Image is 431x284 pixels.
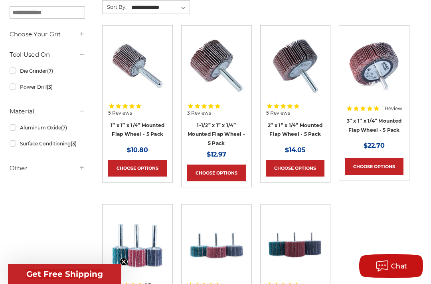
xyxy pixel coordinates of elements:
h5: Other [10,163,85,173]
h5: Tool Used On [10,50,85,60]
span: (3) [47,84,53,90]
img: 1” x 1” x 1/4” Mounted Flap Wheel - 5 Pack [108,36,167,95]
h5: Choose Your Grit [10,30,85,39]
a: Die Grinder [10,64,85,78]
a: Choose Options [345,158,403,175]
img: Mounted flap wheel with 1/4" Shank [345,36,403,95]
a: Choose Options [187,165,246,181]
a: 1” x 1” x 1/4” Mounted Flap Wheel - 5 Pack [108,31,167,108]
span: 1 Review [382,106,402,111]
a: 1-1/2” x 1” x 1/4” Mounted Flap Wheel - 5 Pack [188,122,245,146]
span: (3) [71,141,77,147]
span: Get Free Shipping [26,269,103,279]
a: Choose Options [108,160,167,177]
a: 2” x 1” x 1/4” Mounted Flap Wheel - 5 Pack [268,122,323,137]
span: 5 Reviews [108,111,132,115]
button: Close teaser [120,258,128,266]
button: Chat [359,254,423,278]
a: Aluminum Oxide [10,121,85,135]
span: (7) [61,125,67,131]
div: Get Free ShippingClose teaser [8,264,121,284]
a: 2” x 1” x 1/4” Mounted Flap Wheel - 5 Pack [266,31,325,108]
span: $10.80 [127,146,148,154]
label: Sort By: [103,1,127,13]
a: Mounted flap wheel with 1/4" Shank [345,31,403,108]
a: 1-1/2” x 1” x 1/4” Mounted Flap Wheel - 5 Pack [187,31,246,108]
img: 3” x 2” x 1/4” Interleaf Mounted Flap Wheel – 5 Pack [266,215,325,274]
a: 3” x 1” x 1/4” Mounted Flap Wheel - 5 Pack [347,118,402,133]
span: (7) [47,68,53,74]
a: 1” x 1” x 1/4” Mounted Flap Wheel - 5 Pack [111,122,165,137]
span: $14.05 [285,146,306,154]
img: 2” x 1” x 1/4” Interleaf Mounted Flap Wheel – 5 Pack [187,215,246,274]
span: $22.70 [364,142,385,149]
span: $12.97 [207,151,226,158]
a: Power Drill [10,80,85,94]
span: Chat [391,262,407,270]
a: Choose Options [266,160,325,177]
img: 1-1/2” x 1” x 1/4” Mounted Flap Wheel - 5 Pack [187,36,246,95]
img: 2” x 1” x 1/4” Mounted Flap Wheel - 5 Pack [266,36,325,95]
span: 3 Reviews [187,111,211,115]
select: Sort By: [130,2,190,14]
a: Surface Conditioning [10,137,85,151]
span: 5 Reviews [266,111,290,115]
h5: Material [10,107,85,116]
img: 1” x 1” x 1/4” Interleaf Mounted Flap Wheel – 5 Pack [108,215,167,274]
